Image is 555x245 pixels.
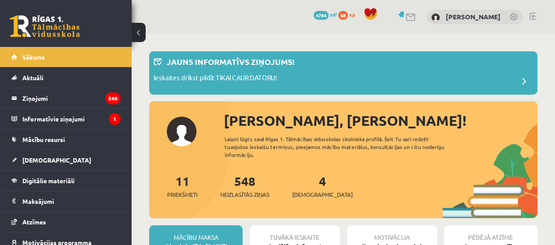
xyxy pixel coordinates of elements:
[11,212,121,232] a: Atzīmes
[167,190,197,199] span: Priekšmeti
[22,218,46,226] span: Atzīmes
[22,177,75,185] span: Digitālie materiāli
[431,13,440,22] img: Keitija Sīkā
[10,15,80,37] a: Rīgas 1. Tālmācības vidusskola
[11,67,121,88] a: Aktuāli
[11,129,121,149] a: Mācību resursi
[11,170,121,191] a: Digitālie materiāli
[11,109,121,129] a: Informatīvie ziņojumi1
[330,11,337,18] span: mP
[105,92,121,104] i: 548
[338,11,348,20] span: 88
[22,191,121,211] legend: Maksājumi
[167,56,294,67] p: Jauns informatīvs ziņojums!
[224,110,537,131] div: [PERSON_NAME], [PERSON_NAME]!
[225,135,458,159] div: Laipni lūgts savā Rīgas 1. Tālmācības vidusskolas skolnieka profilā. Šeit Tu vari redzēt tuvojošo...
[22,53,45,61] span: Sākums
[314,11,329,20] span: 4784
[314,11,337,18] a: 4784 mP
[220,173,269,199] a: 548Neizlasītās ziņas
[167,173,197,199] a: 11Priekšmeti
[11,88,121,108] a: Ziņojumi548
[11,150,121,170] a: [DEMOGRAPHIC_DATA]
[22,109,121,129] legend: Informatīvie ziņojumi
[22,74,43,82] span: Aktuāli
[154,73,277,85] p: Ieskaites drīkst pildīt TIKAI CAUR DATORU!
[292,173,353,199] a: 4[DEMOGRAPHIC_DATA]
[22,156,91,164] span: [DEMOGRAPHIC_DATA]
[444,225,537,242] div: Pēdējā atzīme
[292,190,353,199] span: [DEMOGRAPHIC_DATA]
[11,47,121,67] a: Sākums
[149,225,243,242] div: Mācību maksa
[109,113,121,125] i: 1
[154,56,533,90] a: Jauns informatīvs ziņojums! Ieskaites drīkst pildīt TIKAI CAUR DATORU!
[250,225,340,242] div: Tuvākā ieskaite
[22,88,121,108] legend: Ziņojumi
[220,190,269,199] span: Neizlasītās ziņas
[338,11,359,18] a: 88 xp
[349,11,355,18] span: xp
[22,135,65,143] span: Mācību resursi
[11,191,121,211] a: Maksājumi
[446,12,501,21] a: [PERSON_NAME]
[347,225,437,242] div: Motivācija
